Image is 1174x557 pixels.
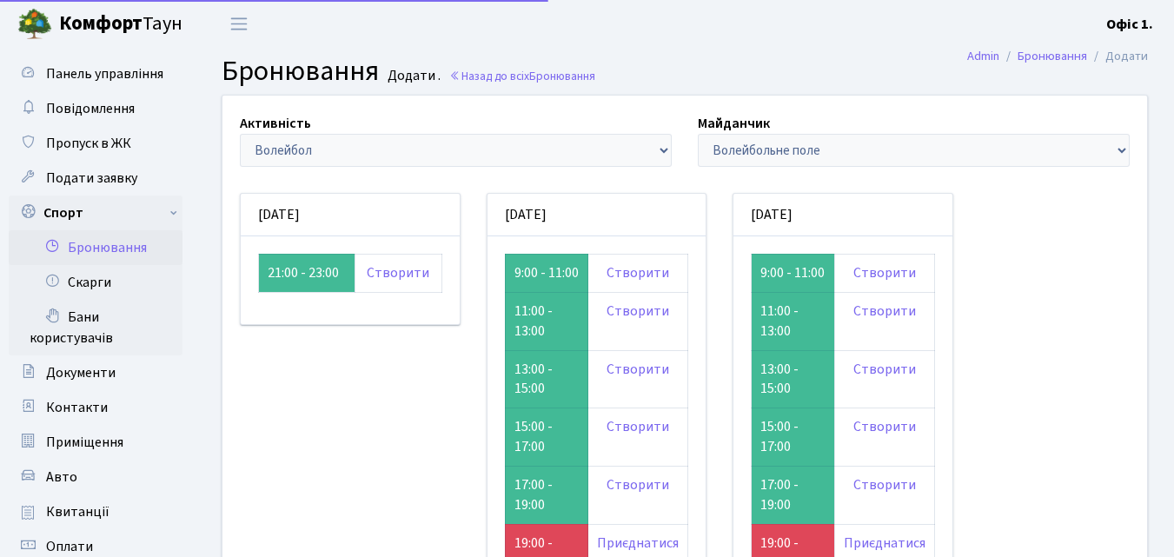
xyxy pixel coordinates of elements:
a: Створити [853,360,916,379]
span: Пропуск в ЖК [46,134,131,153]
span: Бронювання [529,68,595,84]
a: Бани користувачів [9,300,182,355]
a: Авто [9,460,182,494]
td: 21:00 - 23:00 [259,254,355,292]
a: Приєднатися [597,534,679,553]
span: Повідомлення [46,99,135,118]
td: 15:00 - 17:00 [505,408,588,467]
a: Панель управління [9,56,182,91]
a: Бронювання [9,230,182,265]
span: Оплати [46,537,93,556]
a: Квитанції [9,494,182,529]
a: Документи [9,355,182,390]
span: Авто [46,467,77,487]
b: Офіс 1. [1106,15,1153,34]
td: 13:00 - 15:00 [752,350,835,408]
span: Квитанції [46,502,109,521]
a: Спорт [9,196,182,230]
a: Admin [967,47,999,65]
td: 11:00 - 13:00 [752,292,835,350]
nav: breadcrumb [941,38,1174,75]
td: 11:00 - 13:00 [505,292,588,350]
div: [DATE] [488,194,706,236]
li: Додати [1087,47,1148,66]
span: Бронювання [222,51,379,91]
td: 17:00 - 19:00 [505,466,588,524]
span: Контакти [46,398,108,417]
a: Створити [367,263,429,282]
a: Створити [607,263,669,282]
td: 9:00 - 11:00 [505,254,588,292]
a: Назад до всіхБронювання [449,68,595,84]
div: [DATE] [241,194,460,236]
a: Приміщення [9,425,182,460]
span: Панель управління [46,64,163,83]
small: Додати . [384,68,441,84]
a: Контакти [9,390,182,425]
div: [DATE] [733,194,952,236]
span: Документи [46,363,116,382]
td: 15:00 - 17:00 [752,408,835,467]
td: 17:00 - 19:00 [752,466,835,524]
a: Бронювання [1018,47,1087,65]
a: Створити [607,417,669,436]
td: 13:00 - 15:00 [505,350,588,408]
a: Створити [853,302,916,321]
a: Створити [607,475,669,494]
a: Приєднатися [844,534,925,553]
button: Переключити навігацію [217,10,261,38]
label: Майданчик [698,113,770,134]
a: Офіс 1. [1106,14,1153,35]
a: Пропуск в ЖК [9,126,182,161]
a: Повідомлення [9,91,182,126]
td: 9:00 - 11:00 [752,254,835,292]
img: logo.png [17,7,52,42]
a: Створити [853,417,916,436]
a: Створити [607,302,669,321]
a: Створити [607,360,669,379]
b: Комфорт [59,10,143,37]
a: Створити [853,263,916,282]
a: Подати заявку [9,161,182,196]
span: Приміщення [46,433,123,452]
label: Активність [240,113,311,134]
span: Таун [59,10,182,39]
a: Скарги [9,265,182,300]
span: Подати заявку [46,169,137,188]
a: Створити [853,475,916,494]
